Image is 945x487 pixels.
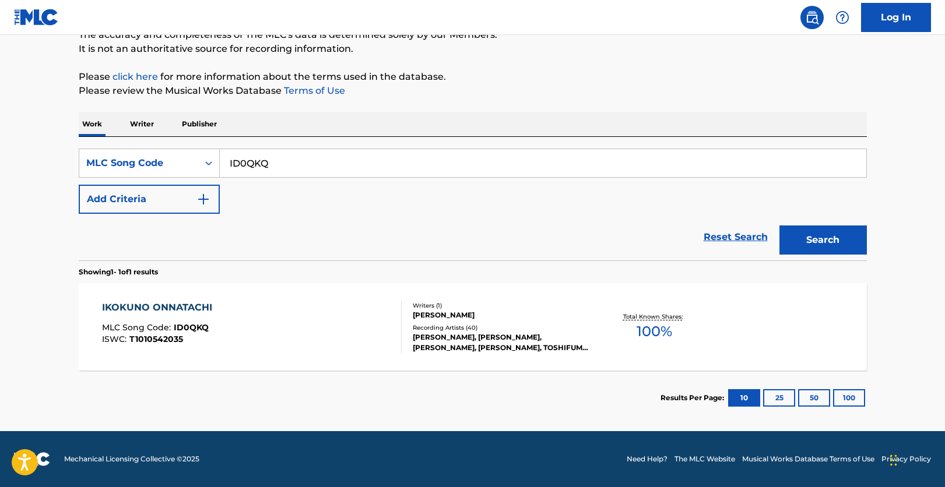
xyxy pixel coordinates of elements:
[178,112,220,136] p: Publisher
[887,431,945,487] iframe: Chat Widget
[79,70,867,84] p: Please for more information about the terms used in the database.
[623,312,686,321] p: Total Known Shares:
[102,301,218,315] div: IKOKUNO ONNATACHI
[79,112,106,136] p: Work
[127,112,157,136] p: Writer
[282,85,345,96] a: Terms of Use
[779,225,867,255] button: Search
[742,454,874,464] a: Musical Works Database Terms of Use
[79,84,867,98] p: Please review the Musical Works Database
[881,454,931,464] a: Privacy Policy
[890,443,897,478] div: Drag
[763,389,795,407] button: 25
[129,334,183,344] span: T1010542035
[698,224,774,250] a: Reset Search
[661,393,727,403] p: Results Per Page:
[174,322,209,333] span: ID0QKQ
[14,452,50,466] img: logo
[675,454,735,464] a: The MLC Website
[728,389,760,407] button: 10
[14,9,59,26] img: MLC Logo
[102,322,174,333] span: MLC Song Code :
[79,185,220,214] button: Add Criteria
[64,454,199,464] span: Mechanical Licensing Collective © 2025
[800,6,824,29] a: Public Search
[861,3,931,32] a: Log In
[627,454,668,464] a: Need Help?
[835,10,849,24] img: help
[413,323,589,332] div: Recording Artists ( 40 )
[413,332,589,353] div: [PERSON_NAME], [PERSON_NAME], [PERSON_NAME], [PERSON_NAME], TOSHIFUMI HINATA
[196,192,210,206] img: 9d2ae6d4665cec9f34b9.svg
[113,71,158,82] a: click here
[102,334,129,344] span: ISWC :
[79,149,867,260] form: Search Form
[79,283,867,370] a: IKOKUNO ONNATACHIMLC Song Code:ID0QKQISWC:T1010542035Writers (1)[PERSON_NAME]Recording Artists (4...
[833,389,865,407] button: 100
[831,6,854,29] div: Help
[798,389,830,407] button: 50
[86,156,191,170] div: MLC Song Code
[637,321,672,342] span: 100 %
[79,267,158,277] p: Showing 1 - 1 of 1 results
[413,301,589,310] div: Writers ( 1 )
[413,310,589,320] div: [PERSON_NAME]
[79,42,867,56] p: It is not an authoritative source for recording information.
[805,10,819,24] img: search
[79,28,867,42] p: The accuracy and completeness of The MLC's data is determined solely by our Members.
